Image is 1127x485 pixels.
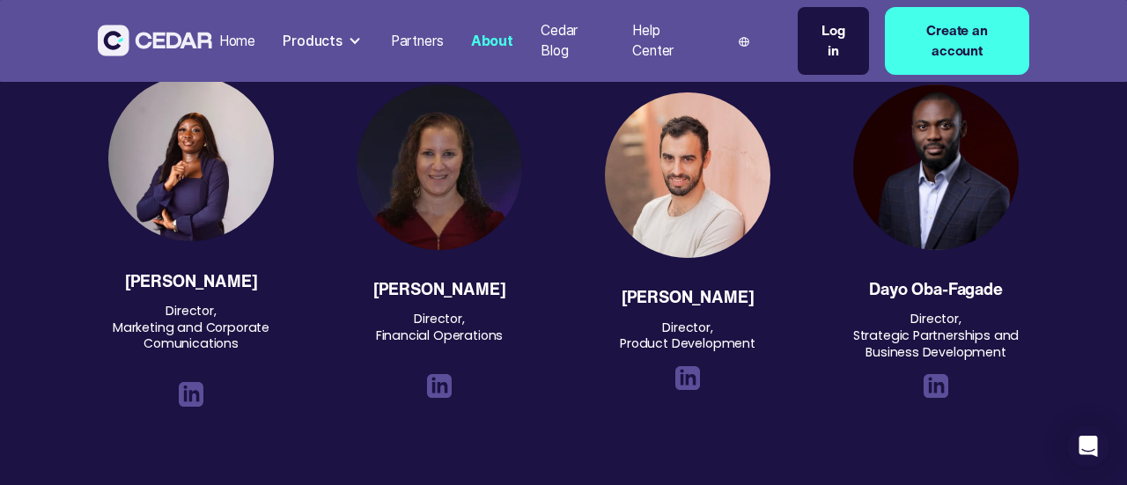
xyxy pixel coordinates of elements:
div: Log in [815,20,851,62]
strong: [PERSON_NAME] [622,284,755,309]
a: About [464,22,520,61]
div: Director, Marketing and Corporate Comunications [98,303,284,368]
a: Partners [384,22,450,61]
div: About [471,31,513,52]
div: [PERSON_NAME] [373,281,506,298]
div: Cedar Blog [541,20,605,62]
div: Products [283,31,343,52]
div: Products [276,24,371,58]
a: Help Center [625,11,707,70]
div: Open Intercom Messenger [1067,425,1109,467]
div: Home [219,31,255,52]
img: world icon [739,37,749,48]
div: Help Center [632,20,700,62]
a: Create an account [885,7,1028,75]
div: Dayo Oba-Fagade [869,281,1002,298]
div: Director, Financial Operations [376,311,504,360]
div: Partners [391,31,444,52]
a: Cedar Blog [534,11,611,70]
div: [PERSON_NAME] [125,273,258,290]
div: Director, Strategic Partnerships and Business Development [843,311,1029,360]
a: Home [212,22,262,61]
div: Director, Product Development [620,320,755,352]
a: Log in [798,7,868,75]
